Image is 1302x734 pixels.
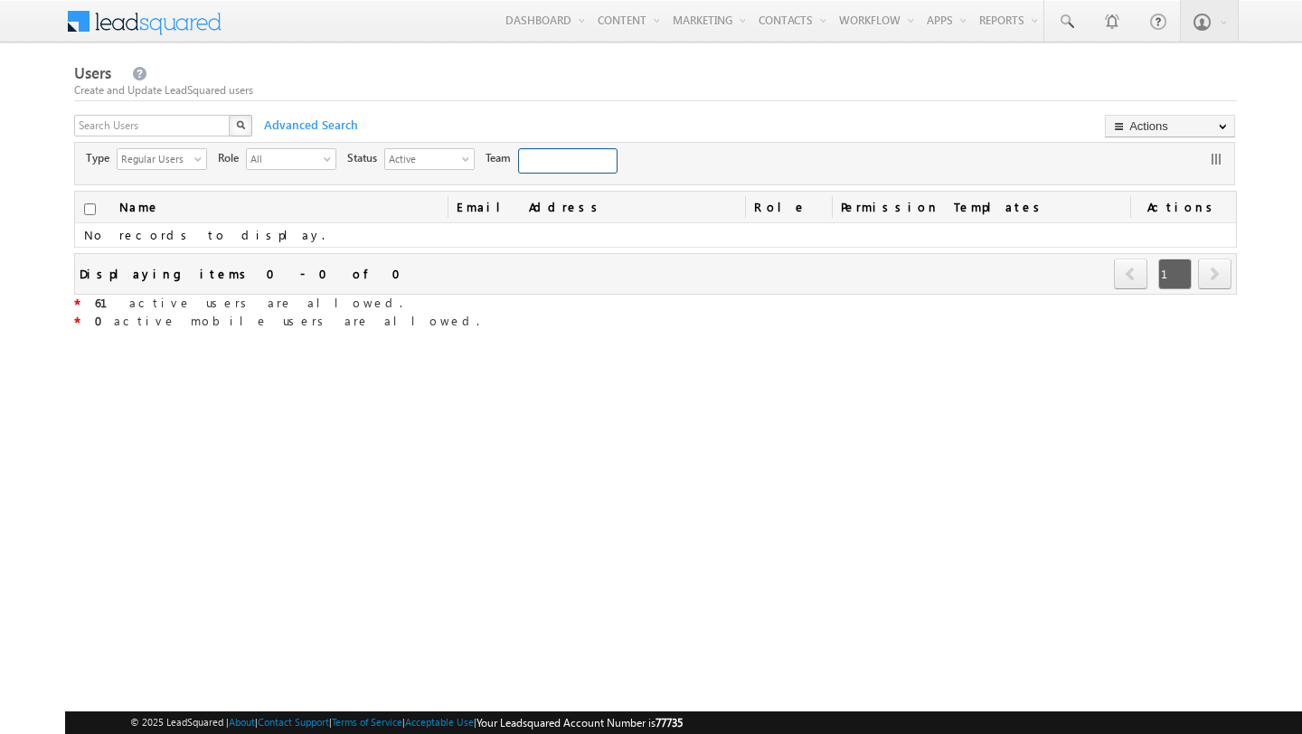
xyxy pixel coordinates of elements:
a: Email Address [448,192,745,222]
span: Permission Templates [832,192,1129,222]
span: Team [486,150,518,166]
span: Active [385,149,459,167]
span: select [462,154,476,164]
span: Advanced Search [255,117,363,133]
a: Name [110,192,169,222]
span: Regular Users [118,149,192,167]
div: Displaying items 0 - 0 of 0 [80,263,411,284]
span: Role [218,150,246,166]
a: About [229,716,255,728]
a: prev [1114,260,1148,289]
a: next [1198,260,1231,289]
span: Users [74,62,111,83]
span: Actions [1130,192,1236,222]
span: next [1198,259,1231,289]
span: select [194,154,209,164]
a: Terms of Service [332,716,402,728]
span: Status [347,150,384,166]
input: Search Users [74,115,231,136]
a: Contact Support [258,716,329,728]
button: Actions [1105,115,1235,137]
span: Type [86,150,117,166]
span: active users are allowed. [95,295,402,310]
span: active mobile users are allowed. [95,313,479,328]
span: Your Leadsquared Account Number is [476,716,683,729]
a: Role [745,192,832,222]
span: 77735 [656,716,683,729]
strong: 61 [95,295,129,310]
span: select [324,154,338,164]
span: 1 [1158,259,1192,289]
a: Acceptable Use [405,716,474,728]
span: prev [1114,259,1147,289]
td: No records to display. [75,223,1236,248]
span: © 2025 LeadSquared | | | | | [130,714,683,731]
span: All [247,149,321,167]
strong: 0 [95,313,114,328]
div: Create and Update LeadSquared users [74,82,1237,99]
img: Search [236,120,245,129]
